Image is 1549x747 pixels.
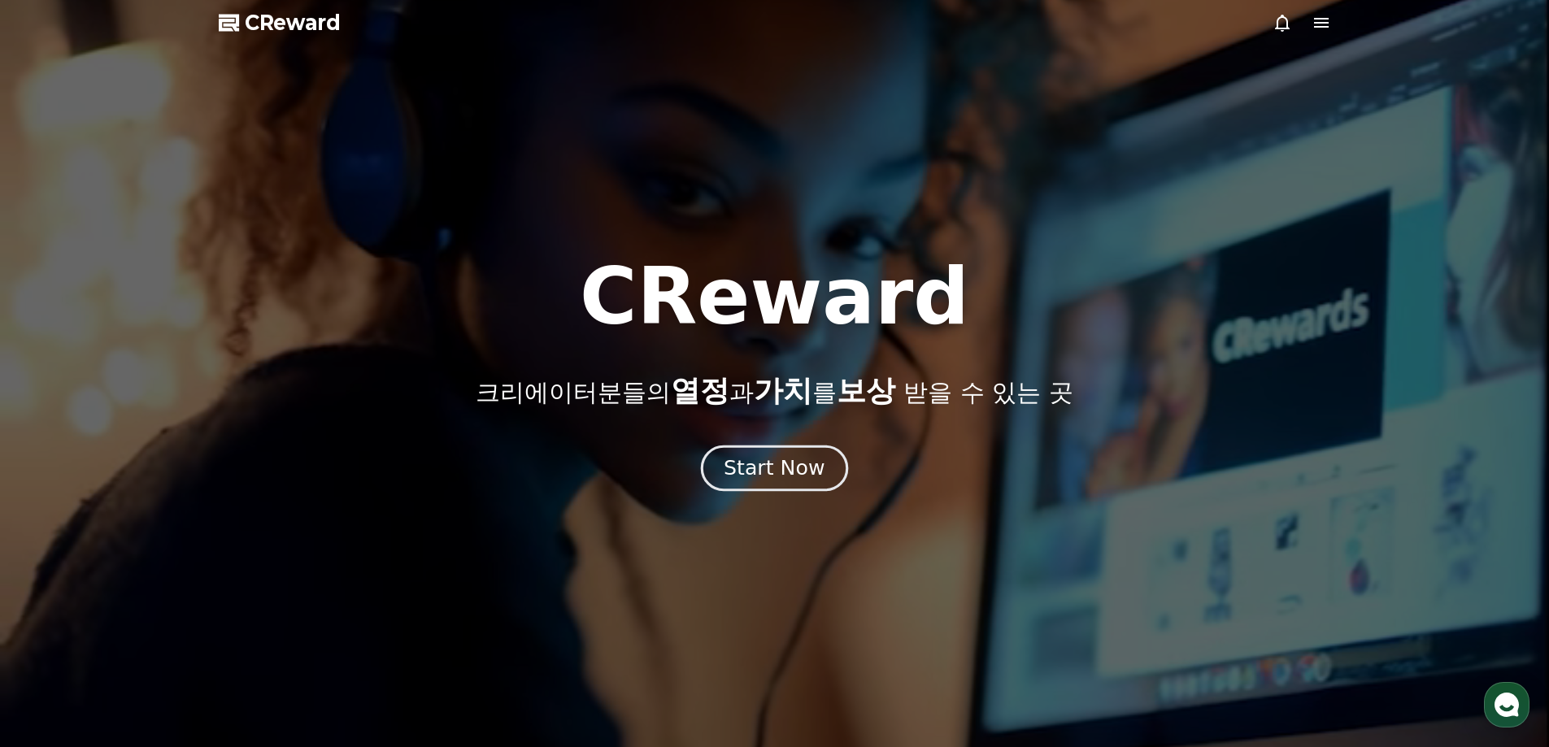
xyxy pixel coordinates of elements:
span: CReward [245,10,341,36]
div: Start Now [724,454,825,482]
p: 크리에이터분들의 과 를 받을 수 있는 곳 [476,375,1073,407]
span: 열정 [671,374,729,407]
button: Start Now [701,445,848,491]
h1: CReward [580,258,969,336]
a: 설정 [210,515,312,556]
a: CReward [219,10,341,36]
span: 가치 [754,374,812,407]
a: 대화 [107,515,210,556]
a: 홈 [5,515,107,556]
a: Start Now [704,463,845,478]
span: 설정 [251,540,271,553]
span: 대화 [149,541,168,554]
span: 홈 [51,540,61,553]
span: 보상 [837,374,895,407]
